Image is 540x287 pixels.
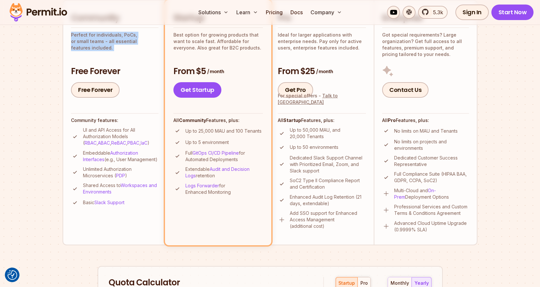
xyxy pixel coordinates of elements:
a: Sign In [455,5,489,20]
a: ReBAC [111,140,126,146]
div: monthly [391,280,409,286]
p: Shared Access to [83,182,158,195]
p: Up to 50 environments [290,144,338,150]
span: / month [207,68,224,75]
h4: All Features, plus: [278,117,366,124]
p: Enhanced Audit Log Retention (21 days, extendable) [290,194,366,207]
a: On-Prem [394,188,436,200]
p: Ideal for larger applications with enterprise needs. Pay only for active users, enterprise featur... [278,32,366,51]
h4: Community features: [71,117,158,124]
a: IaC [141,140,147,146]
a: Audit and Decision Logs [185,166,250,178]
img: Permit logo [6,1,70,23]
a: Pricing [263,6,285,19]
a: ABAC [98,140,110,146]
a: Start Now [491,5,534,20]
p: for Enhanced Monitoring [185,182,263,195]
a: Authorization Interfaces [83,150,138,162]
p: Up to 25,000 MAU and 100 Tenants [185,128,262,134]
h4: All Features, plus: [382,117,469,124]
div: For special offers - [278,93,366,105]
a: GitOps CI/CD Pipeline [193,150,239,156]
button: Company [308,6,345,19]
p: Unlimited Authorization Microservices ( ) [83,166,158,179]
a: PBAC [127,140,139,146]
p: UI and API Access for All Authorization Models ( , , , , ) [83,127,158,146]
p: Full for Automated Deployments [185,150,263,163]
a: 5.3k [418,6,448,19]
img: Revisit consent button [7,270,17,280]
h3: From $25 [278,66,366,77]
p: Extendable retention [185,166,263,179]
p: Up to 50,000 MAU, and 20,000 Tenants [290,127,366,140]
p: Basic [83,199,124,206]
strong: Pro [388,117,396,123]
p: Full Compliance Suite (HIPAA BAA, GDPR, CCPA, SoC2) [394,171,469,184]
span: 5.3k [429,8,443,16]
a: Get Startup [173,82,221,98]
p: Got special requirements? Large organization? Get full access to all features, premium support, a... [382,32,469,58]
p: No limits on projects and environments [394,138,469,151]
a: Slack Support [94,200,124,205]
h3: Free Forever [71,66,158,77]
p: Multi-Cloud and Deployment Options [394,187,469,200]
p: Add SSO support for Enhanced Access Management (additional cost) [290,210,366,229]
a: Free Forever [71,82,120,98]
p: SoC2 Type II Compliance Report and Certification [290,177,366,190]
p: Perfect for individuals, PoCs, or small teams - all essential features included. [71,32,158,51]
p: Dedicated Customer Success Representative [394,155,469,168]
strong: Community [179,117,206,123]
div: pro [360,280,368,286]
p: Best option for growing products that want to scale fast. Affordable for everyone. Also great for... [173,32,263,51]
a: Contact Us [382,82,428,98]
button: Consent Preferences [7,270,17,280]
h4: All Features, plus: [173,117,263,124]
button: Solutions [196,6,231,19]
button: Learn [234,6,261,19]
p: Professional Services and Custom Terms & Conditions Agreement [394,204,469,216]
p: Up to 5 environment [185,139,229,146]
strong: Startup [283,117,301,123]
a: Get Pro [278,82,313,98]
p: No limits on MAU and Tenants [394,128,458,134]
p: Embeddable (e.g., User Management) [83,150,158,163]
p: Dedicated Slack Support Channel with Prioritized Email, Zoom, and Slack support [290,155,366,174]
a: RBAC [85,140,97,146]
p: Advanced Cloud Uptime Upgrade (0.9999% SLA) [394,220,469,233]
span: / month [316,68,333,75]
a: Logs Forwarder [185,183,219,188]
a: PDP [116,173,125,178]
h3: From $5 [173,66,263,77]
a: Docs [288,6,305,19]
